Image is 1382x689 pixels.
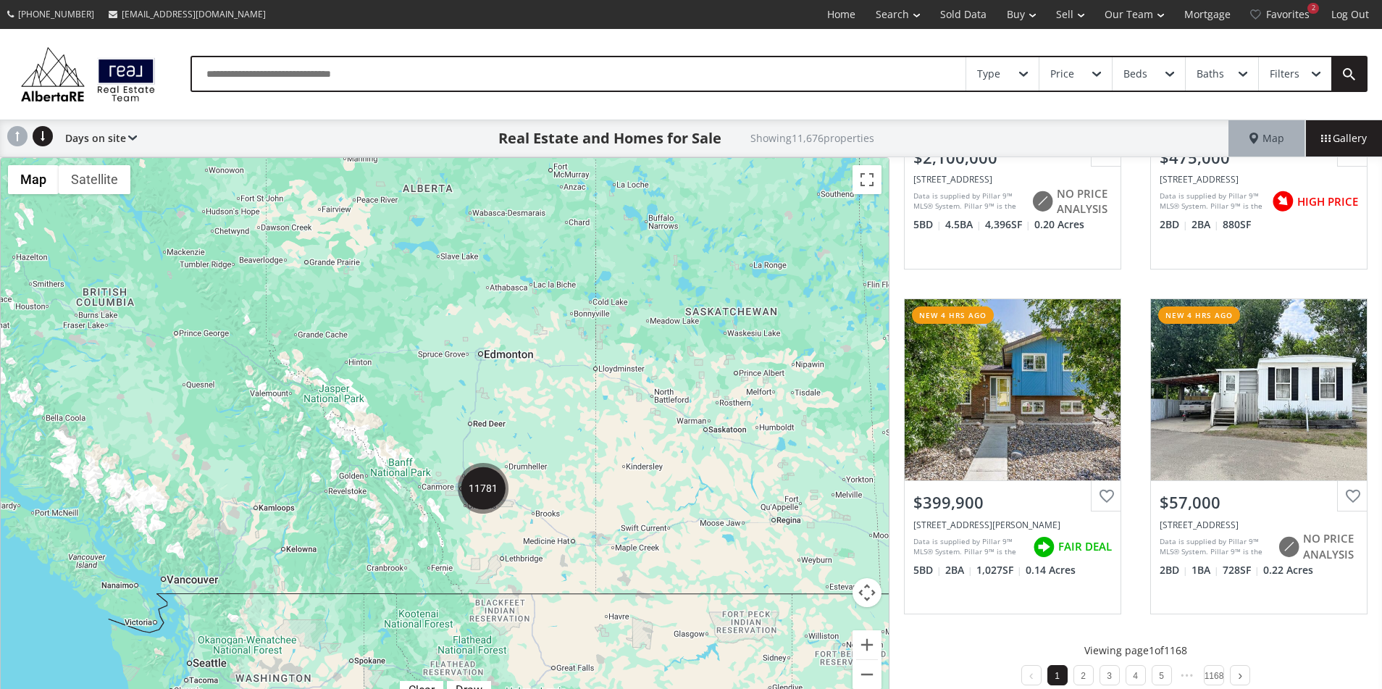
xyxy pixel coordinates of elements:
img: rating icon [1274,533,1303,561]
span: Map [1249,131,1284,146]
div: Type [977,69,1000,79]
div: Data is supplied by Pillar 9™ MLS® System. Pillar 9™ is the owner of the copyright in its MLS® Sy... [913,191,1024,212]
div: 4000 13 Avenue SE #2, Medicine Hat, AB T1B 1J3 [1160,519,1358,531]
span: NO PRICE ANALYSIS [1057,186,1112,217]
h2: Showing 11,676 properties [750,133,874,143]
span: 0.20 Acres [1034,217,1084,232]
span: 2 BD [1160,217,1188,232]
div: Data is supplied by Pillar 9™ MLS® System. Pillar 9™ is the owner of the copyright in its MLS® Sy... [913,536,1026,558]
button: Zoom in [853,630,881,659]
div: $475,000 [1160,146,1358,169]
div: Map [1228,120,1305,156]
img: rating icon [1029,533,1058,561]
span: HIGH PRICE [1297,194,1358,209]
button: Show satellite imagery [59,165,130,194]
a: 3 [1107,671,1112,681]
span: 1 BA [1192,563,1219,577]
span: 2 BA [1192,217,1219,232]
img: rating icon [1268,187,1297,216]
span: 4.5 BA [945,217,981,232]
span: 880 SF [1223,217,1251,232]
div: Days on site [58,120,137,156]
div: 23 Robinson Road SE, Medicine Hat, AB T1B 3G9 [913,519,1112,531]
div: 16 Chokecherry Rise, Rural Rocky View County, AB T3Z 0G3 [913,173,1112,185]
span: [EMAIL_ADDRESS][DOMAIN_NAME] [122,8,266,20]
span: 0.14 Acres [1026,563,1076,577]
div: Data is supplied by Pillar 9™ MLS® System. Pillar 9™ is the owner of the copyright in its MLS® Sy... [1160,191,1265,212]
button: Toggle fullscreen view [853,165,881,194]
div: Data is supplied by Pillar 9™ MLS® System. Pillar 9™ is the owner of the copyright in its MLS® Sy... [1160,536,1270,558]
span: 4,396 SF [985,217,1031,232]
a: new 4 hrs ago$57,000[STREET_ADDRESS]Data is supplied by Pillar 9™ MLS® System. Pillar 9™ is the o... [1136,284,1382,629]
a: 5 [1159,671,1164,681]
a: 1 [1055,671,1060,681]
span: 5 BD [913,217,942,232]
span: 0.22 Acres [1263,563,1313,577]
div: 519 Riverfront Avenue SE #1504, Calgary, AB T2G 1K6 [1160,173,1358,185]
div: Gallery [1305,120,1382,156]
button: Zoom out [853,660,881,689]
span: Gallery [1321,131,1367,146]
a: new 4 hrs ago$399,900[STREET_ADDRESS][PERSON_NAME]Data is supplied by Pillar 9™ MLS® System. Pill... [889,284,1136,629]
button: Map camera controls [853,578,881,607]
div: $57,000 [1160,491,1358,514]
div: Price [1050,69,1074,79]
button: Show street map [8,165,59,194]
span: 2 BD [1160,563,1188,577]
span: FAIR DEAL [1058,539,1112,554]
div: 11781 [458,463,508,514]
span: 728 SF [1223,563,1260,577]
div: Baths [1197,69,1224,79]
div: Beds [1123,69,1147,79]
div: 2 [1307,3,1319,14]
span: 5 BD [913,563,942,577]
a: 4 [1133,671,1138,681]
div: $2,100,000 [913,146,1112,169]
img: rating icon [1028,187,1057,216]
span: 1,027 SF [976,563,1022,577]
a: [EMAIL_ADDRESS][DOMAIN_NAME] [101,1,273,28]
div: $399,900 [913,491,1112,514]
div: Filters [1270,69,1299,79]
h1: Real Estate and Homes for Sale [498,128,721,149]
span: [PHONE_NUMBER] [18,8,94,20]
a: 1168 [1205,671,1224,681]
a: 2 [1081,671,1086,681]
span: NO PRICE ANALYSIS [1303,531,1358,562]
p: Viewing page 1 of 1168 [1084,643,1187,658]
span: 2 BA [945,563,973,577]
img: Logo [14,43,162,105]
